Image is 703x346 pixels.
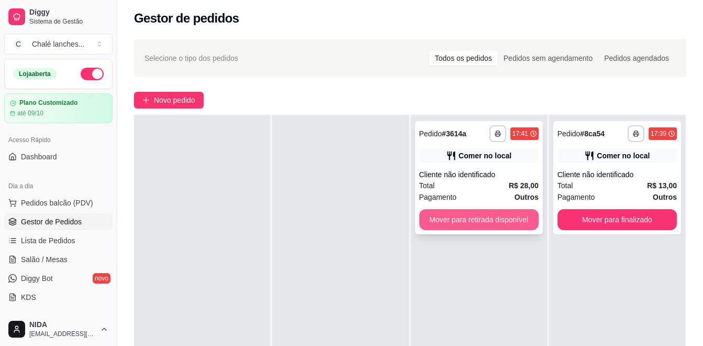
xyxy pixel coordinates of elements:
div: Comer no local [597,150,650,161]
span: Diggy [29,8,108,17]
a: KDS [4,289,113,306]
div: 17:39 [651,129,666,138]
a: DiggySistema de Gestão [4,4,113,29]
span: Total [557,180,573,191]
span: KDS [21,292,36,302]
div: Pedidos agendados [598,51,675,66]
span: Pedido [419,129,442,138]
span: plus [142,96,150,104]
a: Diggy Botnovo [4,270,113,287]
span: Pedido [557,129,581,138]
div: Pedidos sem agendamento [498,51,598,66]
a: Dashboard [4,148,113,165]
span: Pagamento [557,191,595,203]
span: Sistema de Gestão [29,17,108,26]
article: Plano Customizado [19,99,77,107]
span: Dashboard [21,152,57,162]
div: Loja aberta [13,68,57,80]
button: Alterar Status [81,68,104,80]
button: NIDA[EMAIL_ADDRESS][DOMAIN_NAME] [4,317,113,342]
article: até 09/10 [17,109,43,117]
strong: R$ 28,00 [509,181,539,190]
span: Pagamento [419,191,457,203]
button: Select a team [4,34,113,55]
span: C [13,39,24,49]
div: Comer no local [459,150,511,161]
button: Pedidos balcão (PDV) [4,194,113,211]
div: Chalé lanches ... [32,39,84,49]
strong: Outros [515,193,539,201]
span: Lista de Pedidos [21,235,75,246]
button: Mover para finalizado [557,209,677,230]
span: Selecione o tipo dos pedidos [144,52,238,64]
strong: R$ 13,00 [647,181,677,190]
div: Acesso Rápido [4,132,113,148]
div: Cliente não identificado [557,169,677,180]
strong: # 8ca54 [580,129,605,138]
div: Cliente não identificado [419,169,539,180]
span: Novo pedido [154,94,195,106]
div: Todos os pedidos [429,51,498,66]
a: Salão / Mesas [4,251,113,268]
span: Total [419,180,435,191]
span: Diggy Bot [21,273,53,284]
a: Lista de Pedidos [4,232,113,249]
div: 17:41 [512,129,528,138]
span: Pedidos balcão (PDV) [21,198,93,208]
button: Mover para retirada disponível [419,209,539,230]
strong: # 3614a [442,129,466,138]
a: Plano Customizadoaté 09/10 [4,93,113,123]
span: [EMAIL_ADDRESS][DOMAIN_NAME] [29,330,96,338]
div: Dia a dia [4,178,113,194]
span: Salão / Mesas [21,254,68,265]
span: Gestor de Pedidos [21,217,82,227]
strong: Outros [653,193,677,201]
span: NIDA [29,320,96,330]
a: Gestor de Pedidos [4,213,113,230]
button: Novo pedido [134,92,204,109]
h2: Gestor de pedidos [134,10,239,27]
